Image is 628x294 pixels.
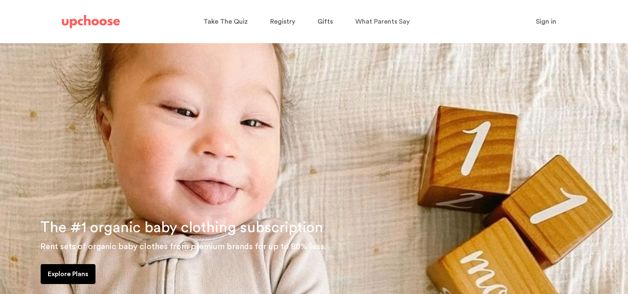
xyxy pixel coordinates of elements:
[41,264,95,284] a: Explore Plans
[203,18,248,25] span: Take The Quiz
[355,14,412,30] a: What Parents Say
[62,15,120,28] img: UpChoose
[48,269,88,279] p: Explore Plans
[40,240,618,253] p: Rent sets of organic baby clothes from premium brands for up to 80% less.
[525,13,567,30] button: Sign in
[318,14,335,30] a: Gifts
[355,18,410,25] span: What Parents Say
[536,18,556,25] span: Sign in
[40,220,323,235] span: The #1 organic baby clothing subscription
[318,18,333,25] span: Gifts
[270,18,295,25] span: Registry
[62,13,120,30] a: UpChoose
[203,14,250,30] a: Take The Quiz
[270,14,298,30] a: Registry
